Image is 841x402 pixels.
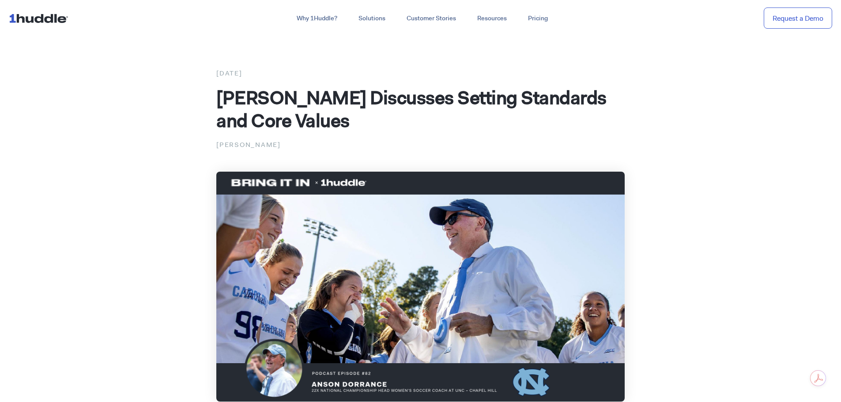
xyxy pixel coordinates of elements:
[286,11,348,26] a: Why 1Huddle?
[348,11,396,26] a: Solutions
[9,10,72,26] img: ...
[764,8,832,29] a: Request a Demo
[216,139,625,150] p: [PERSON_NAME]
[467,11,517,26] a: Resources
[517,11,558,26] a: Pricing
[396,11,467,26] a: Customer Stories
[216,68,625,79] div: [DATE]
[216,85,607,133] span: [PERSON_NAME] Discusses Setting Standards and Core Values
